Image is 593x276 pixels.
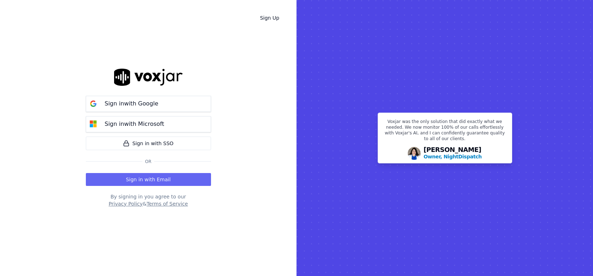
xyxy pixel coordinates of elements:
[86,117,101,131] img: microsoft Sign in button
[86,116,211,132] button: Sign inwith Microsoft
[86,137,211,150] a: Sign in with SSO
[114,69,183,85] img: logo
[147,200,188,207] button: Terms of Service
[109,200,143,207] button: Privacy Policy
[142,159,155,164] span: Or
[86,173,211,186] button: Sign in with Email
[254,11,285,24] a: Sign Up
[86,193,211,207] div: By signing in you agree to our &
[423,153,482,160] p: Owner, NightDispatch
[423,147,482,160] div: [PERSON_NAME]
[86,97,101,111] img: google Sign in button
[105,120,164,128] p: Sign in with Microsoft
[105,99,158,108] p: Sign in with Google
[382,119,508,144] p: Voxjar was the only solution that did exactly what we needed. We now monitor 100% of our calls ef...
[86,96,211,112] button: Sign inwith Google
[408,147,421,160] img: Avatar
